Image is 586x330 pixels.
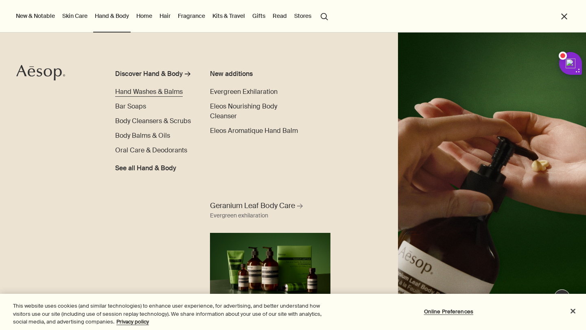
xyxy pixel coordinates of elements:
a: See all Hand & Body [115,160,176,173]
a: Skin Care [61,11,89,21]
div: Discover Hand & Body [115,69,183,79]
a: Read [271,11,289,21]
img: A hand holding the pump dispensing Geranium Leaf Body Balm on to hand. [398,33,586,330]
span: See all Hand & Body [115,163,176,173]
div: This website uses cookies (and similar technologies) to enhance user experience, for advertising,... [13,302,322,326]
a: Eleos Aromatique Hand Balm [210,126,298,136]
span: Eleos Nourishing Body Cleanser [210,102,277,120]
span: Evergreen Exhilaration [210,87,278,96]
button: Close [564,302,582,320]
a: Hand Washes & Balms [115,87,183,97]
svg: Aesop [16,65,65,81]
button: Open search [317,8,332,24]
span: Eleos Aromatique Hand Balm [210,126,298,135]
a: More information about your privacy, opens in a new tab [116,318,149,325]
a: Bar Soaps [115,102,146,111]
span: Geranium Leaf Body Care [210,201,295,211]
span: Hand Washes & Balms [115,87,183,96]
a: Aesop [14,63,67,85]
button: Stores [293,11,313,21]
button: Live Assistance [554,289,570,306]
button: Close the Menu [560,12,569,21]
button: Online Preferences, Opens the preference center dialog [423,303,474,319]
span: Body Cleansers & Scrubs [115,117,191,125]
button: New & Notable [14,11,57,21]
a: Discover Hand & Body [115,69,192,82]
a: Home [135,11,154,21]
a: Oral Care & Deodorants [115,145,187,155]
a: Eleos Nourishing Body Cleanser [210,102,304,121]
a: Gifts [251,11,267,21]
a: Hair [158,11,172,21]
span: Body Balms & Oils [115,131,170,140]
a: Body Balms & Oils [115,131,170,141]
div: Evergreen exhilaration [210,211,268,221]
a: Geranium Leaf Body Care Evergreen exhilarationFull range of Geranium Leaf products displaying aga... [208,199,333,301]
a: Body Cleansers & Scrubs [115,116,191,126]
a: Hand & Body [93,11,131,21]
a: Evergreen Exhilaration [210,87,278,97]
div: New additions [210,69,304,79]
a: Kits & Travel [211,11,247,21]
a: Fragrance [176,11,207,21]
